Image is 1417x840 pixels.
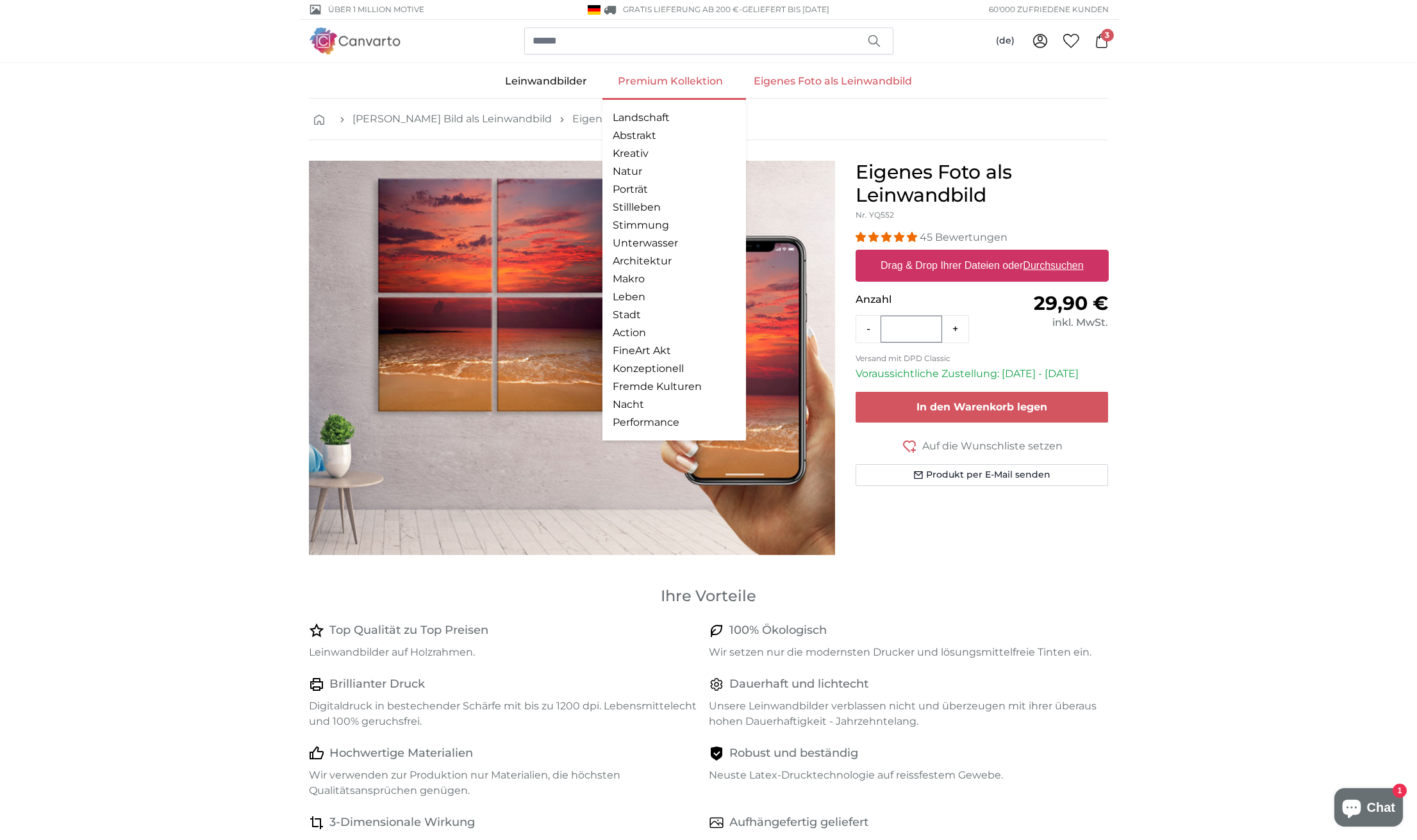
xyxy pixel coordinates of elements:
span: 3 [1101,29,1114,42]
button: Auf die Wunschliste setzen [856,438,1109,454]
h3: Ihre Vorteile [309,586,1109,606]
label: Drag & Drop Ihrer Dateien oder [875,253,1089,279]
span: GRATIS Lieferung ab 200 € [623,4,739,14]
h1: Eigenes Foto als Leinwandbild [856,161,1109,207]
img: personalised-canvas-print [309,161,835,555]
a: FineArt Akt [613,343,736,359]
p: Voraussichtliche Zustellung: [DATE] - [DATE] [856,366,1109,382]
a: Performance [613,415,736,430]
h4: 3-Dimensionale Wirkung [329,814,475,832]
a: Stimmung [613,218,736,233]
button: In den Warenkorb legen [856,392,1109,423]
h4: Robust und beständig [729,745,858,763]
h4: Dauerhaft und lichtecht [729,675,868,693]
a: Action [613,325,736,341]
a: Abstrakt [613,128,736,143]
nav: breadcrumbs [309,99,1109,140]
p: Digitaldruck in bestechender Schärfe mit bis zu 1200 dpi. Lebensmittelecht und 100% geruchsfrei. [309,699,699,729]
a: Leinwandbilder [490,65,602,98]
span: 29,90 € [1034,291,1108,315]
a: Leben [613,289,736,305]
a: Premium Kollektion [602,65,738,98]
h4: Hochwertige Materialien [329,745,473,763]
u: Durchsuchen [1023,260,1083,271]
span: Nr. YQ552 [856,210,894,220]
h4: Top Qualität zu Top Preisen [329,622,488,640]
p: Unsere Leinwandbilder verblassen nicht und überzeugen mit ihrer überaus hohen Dauerhaftigkeit - J... [709,699,1098,729]
a: Konzeptionell [613,361,736,376]
img: Deutschland [588,5,601,15]
a: Architektur [613,254,736,269]
p: Versand mit DPD Classic [856,353,1109,364]
div: 1 of 1 [309,161,835,555]
p: Anzahl [856,292,982,307]
p: Neuste Latex-Drucktechnologie auf reissfestem Gewebe. [709,768,1098,783]
a: Eigenes Foto als Leinwandbild [572,111,729,127]
h4: Aufhängefertig geliefert [729,814,868,832]
span: In den Warenkorb legen [916,401,1047,413]
a: Eigenes Foto als Leinwandbild [738,65,927,98]
a: Stadt [613,307,736,323]
a: Landschaft [613,110,736,125]
button: - [856,316,881,342]
button: + [942,316,968,342]
p: Wir verwenden zur Produktion nur Materialien, die höchsten Qualitätsansprüchen genügen. [309,768,699,798]
span: 45 Bewertungen [920,231,1007,243]
a: Kreativ [613,146,736,161]
a: Natur [613,164,736,179]
span: 4.93 stars [856,231,920,243]
inbox-online-store-chat: Onlineshop-Chat von Shopify [1330,788,1407,830]
a: [PERSON_NAME] Bild als Leinwandbild [352,111,552,127]
button: (de) [986,29,1025,52]
p: Leinwandbilder auf Holzrahmen. [309,645,699,660]
span: Über 1 Million Motive [328,4,424,15]
a: Nacht [613,397,736,412]
a: Porträt [613,182,736,197]
button: Produkt per E-Mail senden [856,464,1109,486]
a: Makro [613,271,736,287]
h4: Brillianter Druck [329,675,425,693]
a: Stillleben [613,200,736,215]
span: Geliefert bis [DATE] [742,4,829,14]
p: Wir setzen nur die modernsten Drucker und lösungsmittelfreie Tinten ein. [709,645,1098,660]
div: inkl. MwSt. [982,315,1108,330]
span: - [739,4,829,14]
a: Fremde Kulturen [613,379,736,394]
img: Canvarto [309,28,401,54]
a: Unterwasser [613,236,736,251]
h4: 100% Ökologisch [729,622,827,640]
span: Auf die Wunschliste setzen [922,439,1063,454]
span: 60'000 ZUFRIEDENE KUNDEN [989,4,1109,15]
